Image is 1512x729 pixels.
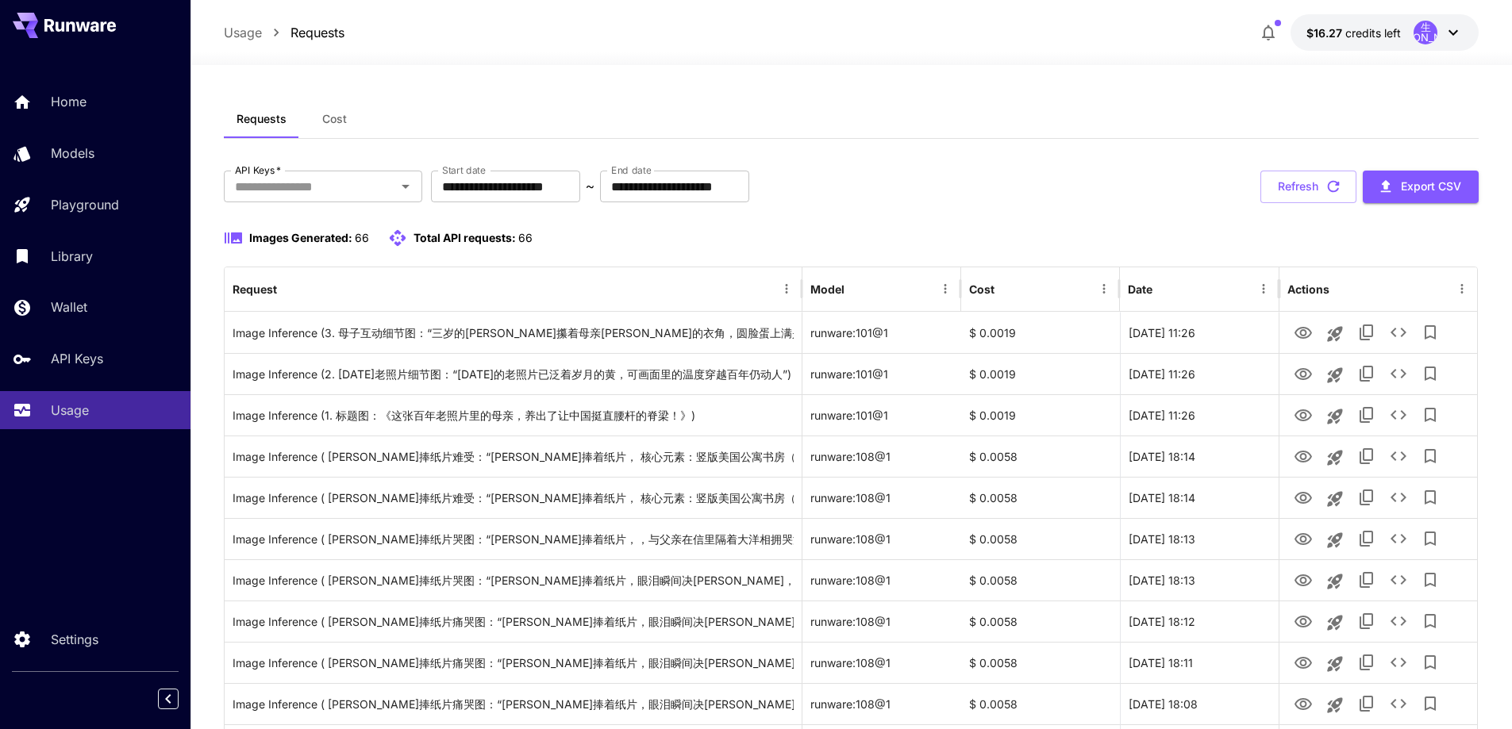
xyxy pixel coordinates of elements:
[1319,524,1351,556] button: Launch in playground
[1414,358,1446,389] button: Add to library
[51,195,119,214] p: Playground
[1351,647,1383,678] button: Copy TaskUUID
[802,683,961,724] div: runware:108@1
[802,435,961,477] div: runware:108@1
[802,559,961,600] div: runware:108@1
[1351,523,1383,554] button: Copy TaskUUID
[322,112,347,126] span: Cost
[1414,564,1446,596] button: Add to library
[961,477,1120,518] div: $ 0.0058
[1287,563,1319,596] button: View Image
[1120,394,1279,435] div: 25 Aug, 2025 11:26
[1414,523,1446,554] button: Add to library
[1345,26,1401,40] span: credits left
[810,282,844,296] div: Model
[802,312,961,353] div: runware:101@1
[961,394,1120,435] div: $ 0.0019
[233,560,794,600] div: Click to copy prompt
[233,519,794,559] div: Click to copy prompt
[1287,439,1319,472] button: View Image
[1351,605,1383,637] button: Copy TaskUUID
[1383,523,1414,554] button: See details
[51,297,87,317] p: Wallet
[233,354,794,394] div: Click to copy prompt
[279,278,301,300] button: Sort
[1154,278,1176,300] button: Sort
[355,231,369,244] span: 66
[961,559,1120,600] div: $ 0.0058
[518,231,533,244] span: 66
[1383,688,1414,719] button: See details
[961,642,1120,683] div: $ 0.0058
[233,436,794,477] div: Click to copy prompt
[1319,442,1351,474] button: Launch in playground
[1306,26,1345,40] span: $16.27
[1319,483,1351,515] button: Launch in playground
[1414,440,1446,472] button: Add to library
[802,394,961,435] div: runware:101@1
[1383,647,1414,678] button: See details
[1351,317,1383,348] button: Copy TaskUUID
[1383,317,1414,348] button: See details
[1287,316,1319,348] button: View Image
[1287,282,1329,296] div: Actions
[51,401,89,420] p: Usage
[1287,481,1319,513] button: View Image
[394,175,417,198] button: Open
[233,478,794,518] div: Click to copy prompt
[1287,604,1319,637] button: View Image
[235,163,281,177] label: API Keys
[224,23,262,42] a: Usage
[1351,399,1383,431] button: Copy TaskUUID
[51,144,94,163] p: Models
[51,349,103,368] p: API Keys
[1351,358,1383,389] button: Copy TaskUUID
[1120,683,1279,724] div: 24 Aug, 2025 18:08
[233,395,794,435] div: Click to copy prompt
[961,435,1120,477] div: $ 0.0058
[775,278,798,300] button: Menu
[1120,435,1279,477] div: 24 Aug, 2025 18:14
[414,231,516,244] span: Total API requests:
[1120,642,1279,683] div: 24 Aug, 2025 18:11
[158,689,179,709] button: Collapse sidebar
[1128,282,1152,296] div: Date
[1383,399,1414,431] button: See details
[1319,689,1351,721] button: Launch in playground
[1319,648,1351,680] button: Launch in playground
[1414,21,1437,44] div: 生[PERSON_NAME]
[1351,482,1383,513] button: Copy TaskUUID
[802,642,961,683] div: runware:108@1
[51,247,93,266] p: Library
[1414,688,1446,719] button: Add to library
[1383,605,1414,637] button: See details
[233,684,794,724] div: Click to copy prompt
[1120,518,1279,559] div: 24 Aug, 2025 18:13
[961,518,1120,559] div: $ 0.0058
[1252,278,1275,300] button: Menu
[1319,318,1351,350] button: Launch in playground
[1319,401,1351,432] button: Launch in playground
[1093,278,1115,300] button: Menu
[237,112,287,126] span: Requests
[1319,359,1351,391] button: Launch in playground
[1291,14,1479,51] button: $16.26514生[PERSON_NAME]
[1120,600,1279,642] div: 24 Aug, 2025 18:12
[1351,688,1383,719] button: Copy TaskUUID
[586,177,594,196] p: ~
[1306,25,1401,41] div: $16.26514
[1351,440,1383,472] button: Copy TaskUUID
[1287,522,1319,554] button: View Image
[934,278,956,300] button: Menu
[290,23,344,42] a: Requests
[961,683,1120,724] div: $ 0.0058
[1351,564,1383,596] button: Copy TaskUUID
[961,353,1120,394] div: $ 0.0019
[802,353,961,394] div: runware:101@1
[611,163,651,177] label: End date
[961,600,1120,642] div: $ 0.0058
[802,477,961,518] div: runware:108@1
[1319,566,1351,597] button: Launch in playground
